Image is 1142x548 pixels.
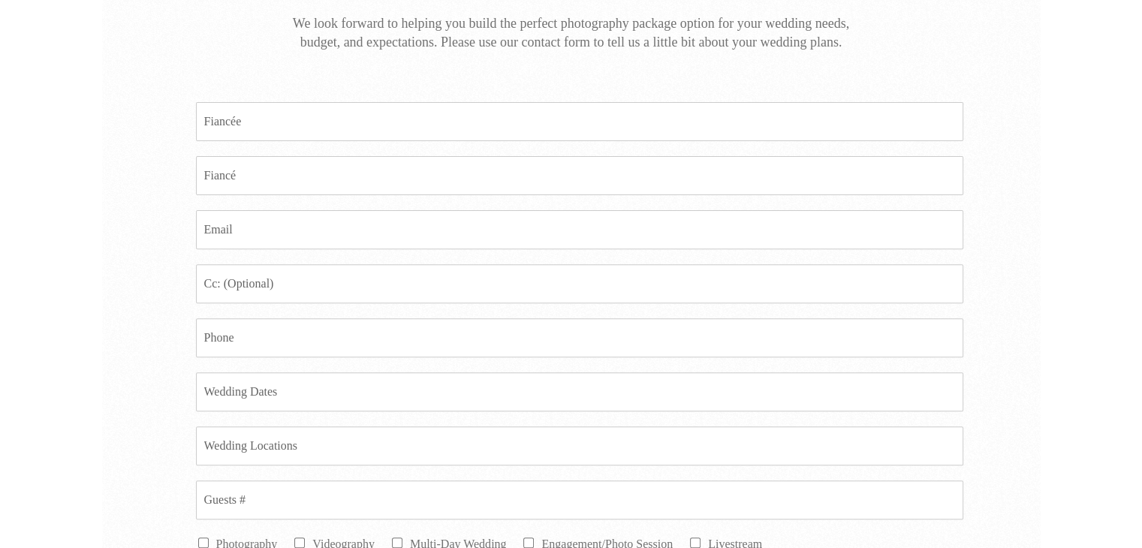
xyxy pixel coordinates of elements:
input: Fiancé [196,156,963,195]
input: Wedding Locations [196,426,963,465]
input: Wedding Dates [196,372,963,411]
input: Guests # [196,480,963,519]
input: Fiancée [196,102,963,141]
input: Phone [196,318,963,357]
input: Cc: (Optional) [196,264,963,303]
input: Email [196,210,963,249]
